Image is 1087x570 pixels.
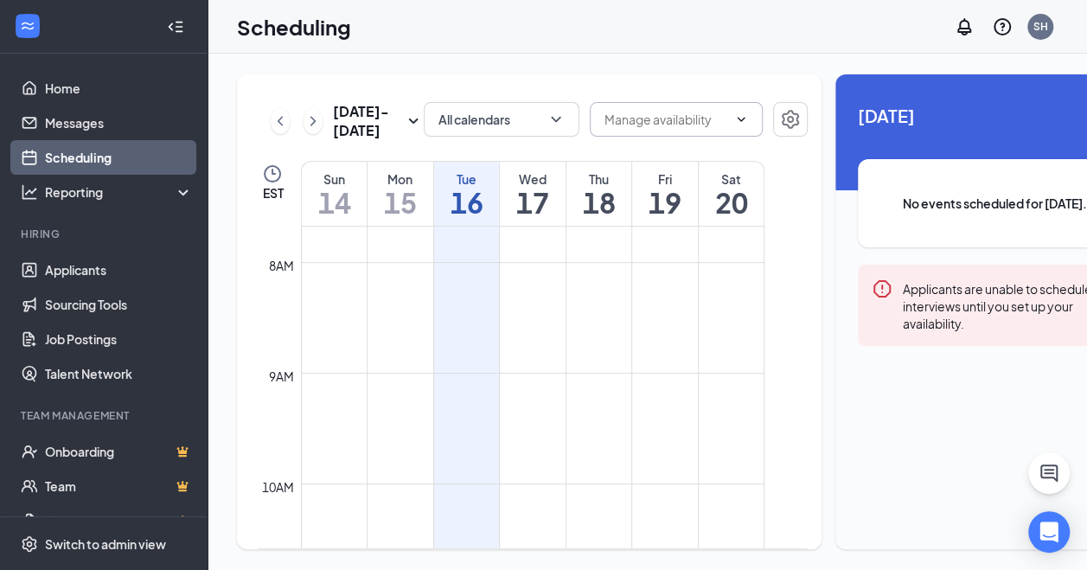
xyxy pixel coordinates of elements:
a: September 19, 2025 [632,162,698,226]
a: September 18, 2025 [566,162,632,226]
div: Reporting [45,183,194,201]
h3: [DATE] - [DATE] [333,102,403,140]
div: Fri [632,170,698,188]
input: Manage availability [604,110,727,129]
div: Sat [699,170,764,188]
div: Hiring [21,227,189,241]
svg: SmallChevronDown [403,111,424,131]
div: Switch to admin view [45,535,166,553]
h1: 18 [566,188,632,217]
div: Mon [368,170,433,188]
div: Open Intercom Messenger [1028,511,1070,553]
a: September 20, 2025 [699,162,764,226]
div: SH [1033,19,1048,34]
a: Sourcing Tools [45,287,193,322]
div: 8am [265,256,297,275]
button: ChevronLeft [271,108,290,134]
h1: Scheduling [237,12,351,42]
div: 9am [265,367,297,386]
a: DocumentsCrown [45,503,193,538]
svg: Settings [780,109,801,130]
a: Home [45,71,193,106]
a: TeamCrown [45,469,193,503]
button: ChatActive [1028,452,1070,494]
svg: Notifications [954,16,975,37]
svg: ChevronDown [547,111,565,128]
svg: WorkstreamLogo [19,17,36,35]
a: Talent Network [45,356,193,391]
button: All calendarsChevronDown [424,102,579,137]
a: Applicants [45,253,193,287]
a: Scheduling [45,140,193,175]
span: EST [262,184,283,202]
a: OnboardingCrown [45,434,193,469]
svg: Analysis [21,183,38,201]
h1: 16 [434,188,500,217]
button: Settings [773,102,808,137]
svg: ChevronLeft [272,111,289,131]
h1: 15 [368,188,433,217]
svg: Error [872,279,892,299]
h1: 17 [500,188,566,217]
svg: ChatActive [1039,463,1059,484]
a: September 17, 2025 [500,162,566,226]
svg: ChevronDown [734,112,748,126]
div: Wed [500,170,566,188]
svg: Settings [21,535,38,553]
button: ChevronRight [304,108,323,134]
h1: 20 [699,188,764,217]
div: Team Management [21,408,189,423]
svg: ChevronRight [304,111,322,131]
a: September 16, 2025 [434,162,500,226]
svg: Collapse [167,18,184,35]
a: Messages [45,106,193,140]
div: Thu [566,170,632,188]
svg: QuestionInfo [992,16,1013,37]
h1: 19 [632,188,698,217]
div: 10am [259,477,297,496]
a: Settings [773,102,808,140]
svg: Clock [262,163,283,184]
div: Sun [302,170,367,188]
a: September 14, 2025 [302,162,367,226]
a: September 15, 2025 [368,162,433,226]
a: Job Postings [45,322,193,356]
h1: 14 [302,188,367,217]
div: Tue [434,170,500,188]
